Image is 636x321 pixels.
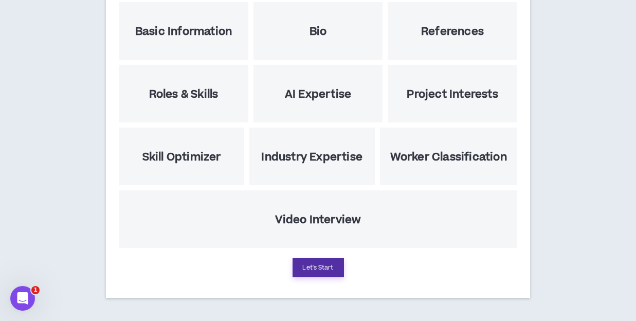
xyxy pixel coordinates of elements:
h5: Industry Expertise [261,151,362,164]
h5: Roles & Skills [149,88,219,101]
button: Let's Start [293,258,344,277]
h5: Bio [310,25,327,38]
h5: AI Expertise [285,88,351,101]
iframe: Intercom live chat [10,286,35,311]
h5: Skill Optimizer [142,151,221,164]
span: 1 [31,286,40,294]
h5: Video Interview [275,213,361,226]
h5: Basic Information [135,25,232,38]
h5: References [421,25,484,38]
h5: Worker Classification [390,151,507,164]
h5: Project Interests [407,88,498,101]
